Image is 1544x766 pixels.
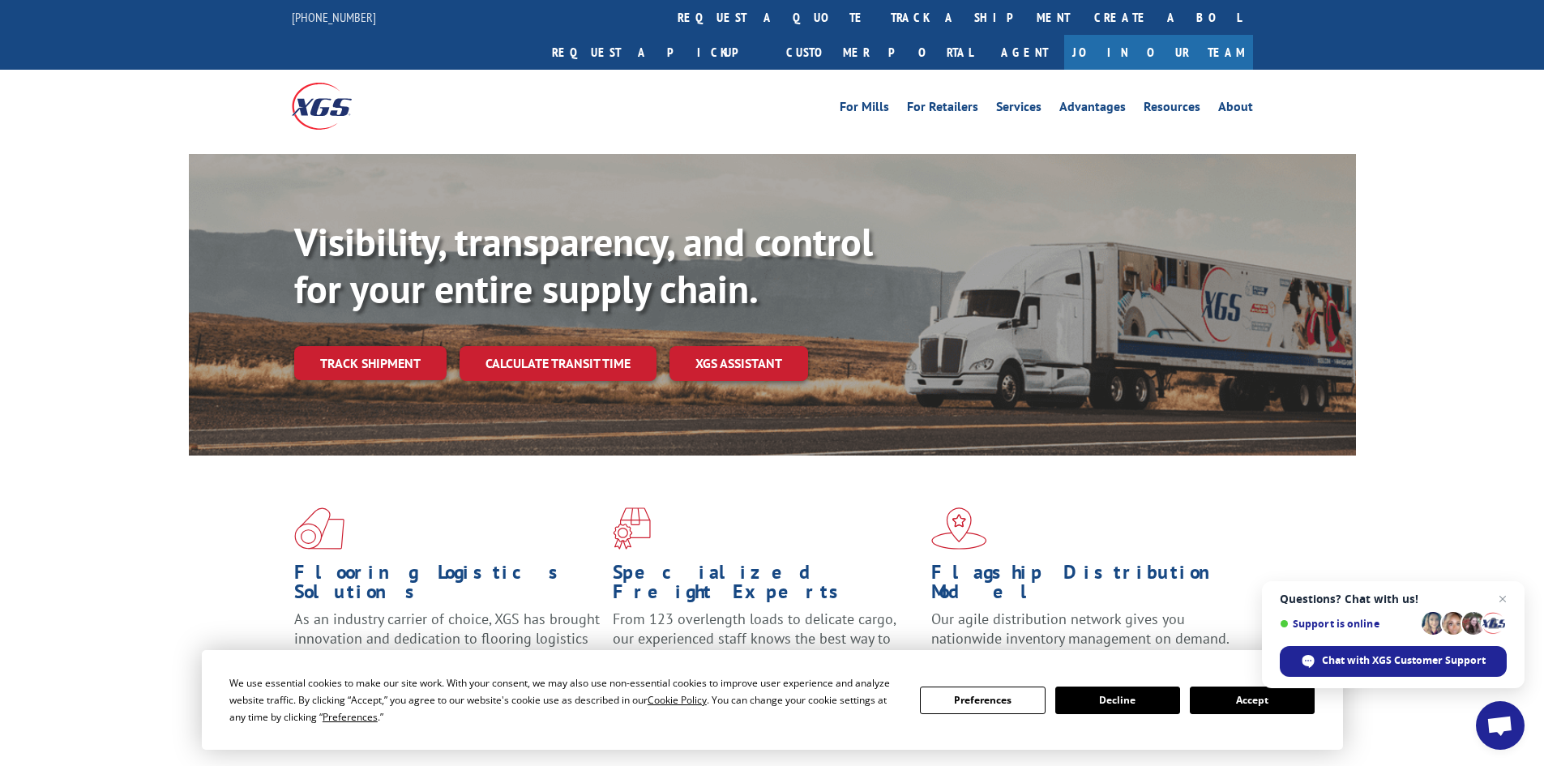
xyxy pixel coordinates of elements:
a: Services [996,101,1041,118]
button: Decline [1055,687,1180,714]
a: Join Our Team [1064,35,1253,70]
div: Cookie Consent Prompt [202,650,1343,750]
a: [PHONE_NUMBER] [292,9,376,25]
span: Support is online [1280,618,1416,630]
a: Track shipment [294,346,447,380]
a: Open chat [1476,701,1525,750]
a: For Mills [840,101,889,118]
img: xgs-icon-focused-on-flooring-red [613,507,651,550]
a: For Retailers [907,101,978,118]
span: Cookie Policy [648,693,707,707]
img: xgs-icon-total-supply-chain-intelligence-red [294,507,344,550]
span: Our agile distribution network gives you nationwide inventory management on demand. [931,610,1230,648]
a: Advantages [1059,101,1126,118]
a: Request a pickup [540,35,774,70]
a: Resources [1144,101,1200,118]
p: From 123 overlength loads to delicate cargo, our experienced staff knows the best way to move you... [613,610,919,682]
div: We use essential cookies to make our site work. With your consent, we may also use non-essential ... [229,674,900,725]
b: Visibility, transparency, and control for your entire supply chain. [294,216,873,314]
img: xgs-icon-flagship-distribution-model-red [931,507,987,550]
span: As an industry carrier of choice, XGS has brought innovation and dedication to flooring logistics... [294,610,600,667]
span: Chat with XGS Customer Support [1322,653,1486,668]
h1: Flooring Logistics Solutions [294,563,601,610]
a: Agent [985,35,1064,70]
h1: Specialized Freight Experts [613,563,919,610]
h1: Flagship Distribution Model [931,563,1238,610]
a: Customer Portal [774,35,985,70]
button: Preferences [920,687,1045,714]
button: Accept [1190,687,1315,714]
a: XGS ASSISTANT [669,346,808,381]
span: Preferences [323,710,378,724]
a: About [1218,101,1253,118]
span: Chat with XGS Customer Support [1280,646,1507,677]
a: Calculate transit time [460,346,657,381]
span: Questions? Chat with us! [1280,593,1507,606]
